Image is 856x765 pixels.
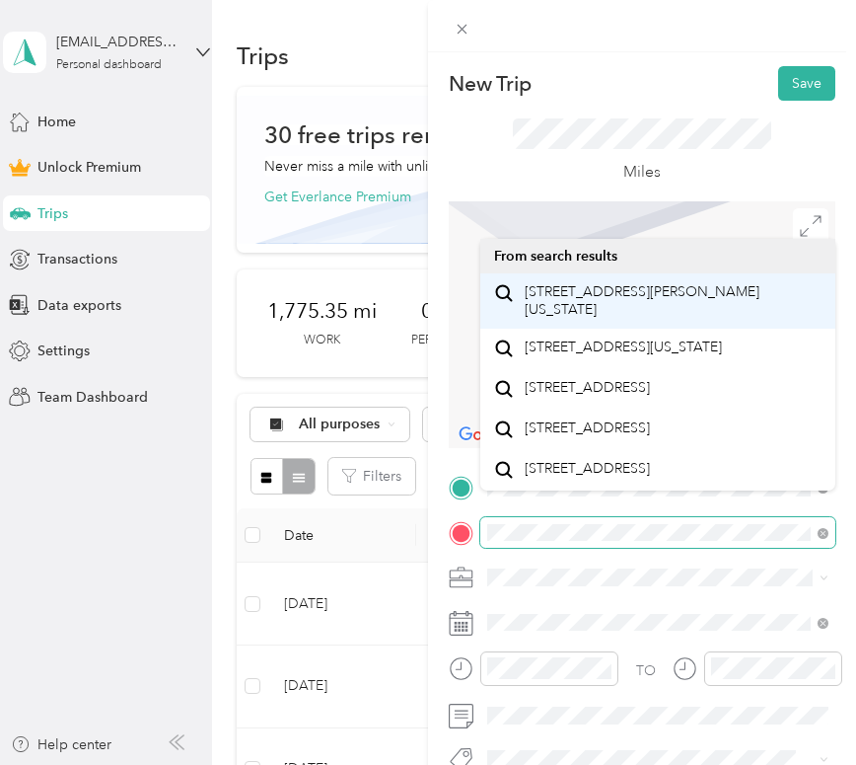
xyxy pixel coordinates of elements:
span: From search results [494,248,617,265]
p: New Trip [449,70,532,98]
a: Open this area in Google Maps (opens a new window) [454,422,519,448]
span: [STREET_ADDRESS][US_STATE] [525,339,722,356]
span: [STREET_ADDRESS] [525,379,650,397]
p: Miles [623,160,661,185]
iframe: Everlance-gr Chat Button Frame [746,654,856,765]
span: [STREET_ADDRESS][PERSON_NAME][US_STATE] [525,283,822,318]
button: Save [778,66,835,101]
span: [STREET_ADDRESS] [525,420,650,437]
div: TO [636,660,656,681]
span: [STREET_ADDRESS] [525,460,650,478]
img: Google [454,422,519,448]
